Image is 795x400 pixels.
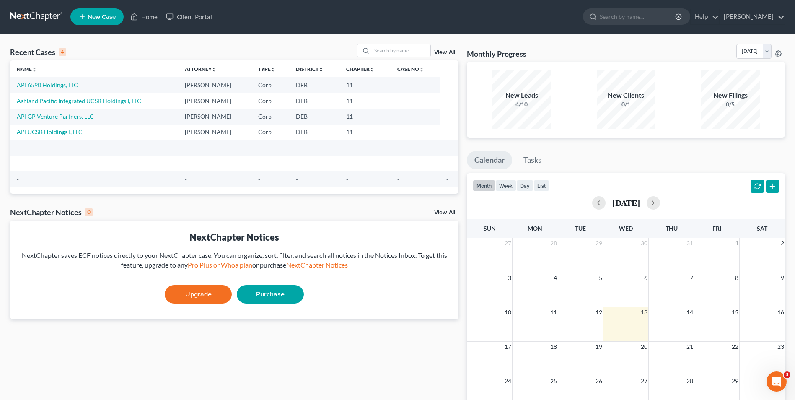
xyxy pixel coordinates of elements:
div: Recent Cases [10,47,66,57]
a: [PERSON_NAME] [720,9,785,24]
div: 0 [85,208,93,216]
a: Nameunfold_more [17,66,37,72]
a: Calendar [467,151,512,169]
span: - [296,160,298,167]
span: 30 [640,238,648,248]
span: - [397,160,399,167]
span: 28 [549,238,558,248]
span: Sat [757,225,767,232]
span: 11 [549,307,558,317]
span: 3 [784,371,790,378]
span: - [446,176,448,183]
span: 22 [731,342,739,352]
span: Fri [712,225,721,232]
td: Corp [251,93,289,109]
a: Home [126,9,162,24]
span: 8 [734,273,739,283]
span: Wed [619,225,633,232]
input: Search by name... [372,44,430,57]
span: 23 [777,342,785,352]
a: Attorneyunfold_more [185,66,217,72]
td: 11 [339,109,391,124]
span: Tue [575,225,586,232]
span: 6 [643,273,648,283]
span: 1 [734,238,739,248]
a: API 6590 Holdings, LLC [17,81,78,88]
span: 29 [595,238,603,248]
a: Typeunfold_more [258,66,276,72]
td: [PERSON_NAME] [178,77,251,93]
span: 27 [504,238,512,248]
a: API GP Venture Partners, LLC [17,113,94,120]
div: New Leads [492,91,551,100]
div: 0/5 [701,100,760,109]
i: unfold_more [271,67,276,72]
div: NextChapter saves ECF notices directly to your NextChapter case. You can organize, sort, filter, ... [17,251,452,270]
td: 11 [339,93,391,109]
td: DEB [289,93,339,109]
span: - [446,144,448,151]
span: - [346,160,348,167]
a: Purchase [237,285,304,304]
i: unfold_more [319,67,324,72]
span: 3 [507,273,512,283]
a: Upgrade [165,285,232,304]
span: - [446,160,448,167]
i: unfold_more [212,67,217,72]
span: - [258,160,260,167]
span: 15 [731,307,739,317]
td: DEB [289,125,339,140]
a: NextChapter Notices [286,261,348,269]
div: 4/10 [492,100,551,109]
span: - [17,176,19,183]
span: 16 [777,307,785,317]
td: Corp [251,77,289,93]
span: 12 [595,307,603,317]
span: - [17,160,19,167]
span: 24 [504,376,512,386]
a: Districtunfold_more [296,66,324,72]
td: Corp [251,125,289,140]
td: [PERSON_NAME] [178,109,251,124]
span: 21 [686,342,694,352]
td: DEB [289,109,339,124]
div: 0/1 [597,100,655,109]
div: NextChapter Notices [17,231,452,244]
span: New Case [88,14,116,20]
td: 11 [339,77,391,93]
span: - [185,144,187,151]
a: Pro Plus or Whoa plan [188,261,252,269]
span: 4 [553,273,558,283]
iframe: Intercom live chat [767,371,787,392]
td: 11 [339,125,391,140]
span: - [346,144,348,151]
span: 27 [640,376,648,386]
h2: [DATE] [612,198,640,207]
a: Ashland Pacific Integrated UCSB Holdings I, LLC [17,97,141,104]
i: unfold_more [32,67,37,72]
h3: Monthly Progress [467,49,526,59]
span: 25 [549,376,558,386]
div: NextChapter Notices [10,207,93,217]
span: - [346,176,348,183]
span: 18 [549,342,558,352]
span: - [397,144,399,151]
span: 2 [780,238,785,248]
button: week [495,180,516,191]
button: day [516,180,533,191]
input: Search by name... [600,9,676,24]
span: Mon [528,225,542,232]
span: - [397,176,399,183]
span: 26 [595,376,603,386]
span: 29 [731,376,739,386]
span: - [185,160,187,167]
a: Chapterunfold_more [346,66,375,72]
i: unfold_more [370,67,375,72]
span: 14 [686,307,694,317]
td: [PERSON_NAME] [178,93,251,109]
span: 20 [640,342,648,352]
a: Case Nounfold_more [397,66,424,72]
td: Corp [251,109,289,124]
span: 9 [780,273,785,283]
span: 13 [640,307,648,317]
